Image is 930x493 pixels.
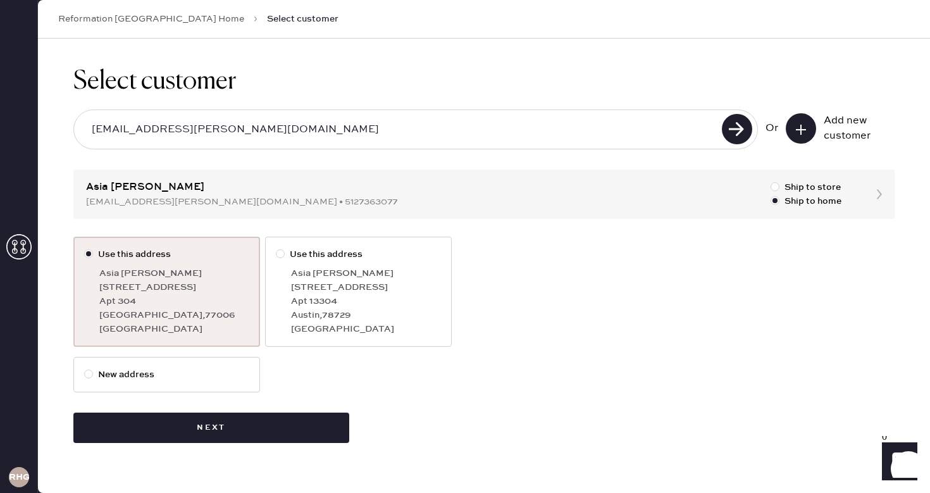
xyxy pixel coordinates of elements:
[99,266,249,280] div: Asia [PERSON_NAME]
[73,66,895,97] h1: Select customer
[267,13,338,25] span: Select customer
[58,13,244,25] a: Reformation [GEOGRAPHIC_DATA] Home
[766,121,778,136] div: Or
[99,280,249,294] div: [STREET_ADDRESS]
[99,294,249,308] div: Apt 304
[84,247,249,261] label: Use this address
[291,308,441,322] div: Austin , 78729
[9,473,29,482] h3: RHGA
[771,180,841,194] label: Ship to store
[276,247,441,261] label: Use this address
[870,436,924,490] iframe: Front Chat
[73,413,349,443] button: Next
[291,294,441,308] div: Apt 13304
[99,322,249,336] div: [GEOGRAPHIC_DATA]
[824,113,887,144] div: Add new customer
[291,266,441,280] div: Asia [PERSON_NAME]
[99,308,249,322] div: [GEOGRAPHIC_DATA] , 77006
[771,194,841,208] label: Ship to home
[291,322,441,336] div: [GEOGRAPHIC_DATA]
[84,368,249,382] label: New address
[82,115,718,144] input: Search by email or phone number
[291,280,441,294] div: [STREET_ADDRESS]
